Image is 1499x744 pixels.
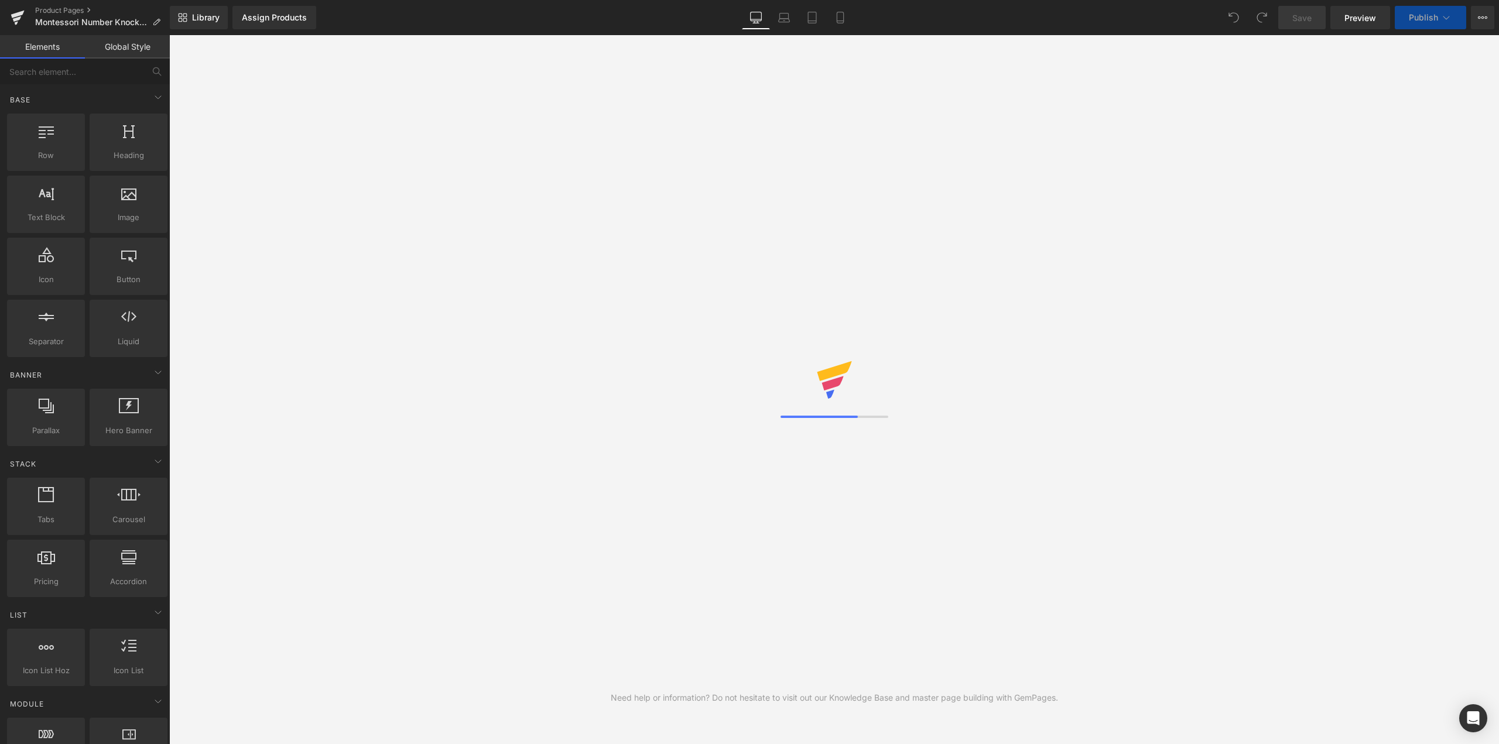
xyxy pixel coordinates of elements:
[1330,6,1390,29] a: Preview
[11,513,81,526] span: Tabs
[611,691,1058,704] div: Need help or information? Do not hesitate to visit out our Knowledge Base and master page buildin...
[85,35,170,59] a: Global Style
[11,273,81,286] span: Icon
[9,698,45,709] span: Module
[35,6,170,15] a: Product Pages
[11,664,81,677] span: Icon List Hoz
[11,335,81,348] span: Separator
[93,424,164,437] span: Hero Banner
[798,6,826,29] a: Tablet
[1471,6,1494,29] button: More
[742,6,770,29] a: Desktop
[93,335,164,348] span: Liquid
[93,575,164,588] span: Accordion
[1459,704,1487,732] div: Open Intercom Messenger
[170,6,228,29] a: New Library
[9,458,37,469] span: Stack
[1395,6,1466,29] button: Publish
[11,575,81,588] span: Pricing
[11,424,81,437] span: Parallax
[9,609,29,620] span: List
[93,211,164,224] span: Image
[242,13,307,22] div: Assign Products
[1344,12,1376,24] span: Preview
[93,664,164,677] span: Icon List
[1409,13,1438,22] span: Publish
[9,94,32,105] span: Base
[1292,12,1312,24] span: Save
[11,211,81,224] span: Text Block
[93,513,164,526] span: Carousel
[770,6,798,29] a: Laptop
[1222,6,1245,29] button: Undo
[9,369,43,380] span: Banner
[11,149,81,162] span: Row
[1250,6,1274,29] button: Redo
[35,18,148,27] span: Montessori Number Knockdown
[192,12,220,23] span: Library
[826,6,854,29] a: Mobile
[93,273,164,286] span: Button
[93,149,164,162] span: Heading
